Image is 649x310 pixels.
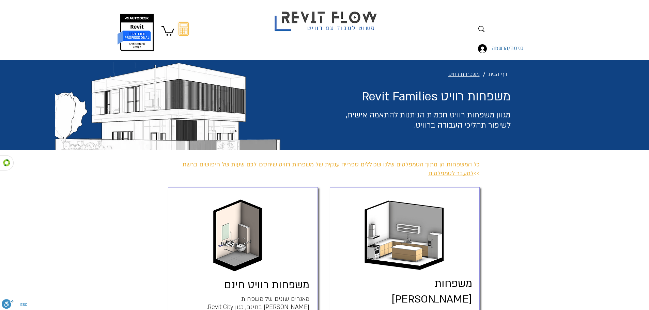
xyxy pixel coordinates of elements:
span: כל המשפחות הן מתוך הטמפלטים שלנו שכוללים ספרייה ענקית של משפחות רוויט שיחסכו לכם שעות של חיפושים ... [182,161,480,177]
span: משפחות רוויט Revit Families [362,88,511,105]
svg: מחשבון מעבר מאוטוקאד לרוויט [179,22,189,36]
span: משפחות רוויט [448,70,480,79]
img: משפחות רוויט מטבח להורדה [362,196,447,273]
img: וילה תכנון יונתן אלדד revit template.webp [55,62,280,155]
img: Revit flow logo פשוט לעבוד עם רוויט [268,1,386,33]
a: משפחות �רוויט [445,68,483,81]
img: autodesk certified professional in revit for architectural design יונתן אלדד [117,14,155,51]
span: מגוון משפחות רוויט חכמות הניתנות להתאמה אישית, לשיפור תהליכי העבודה ברוויט. [346,110,511,130]
button: כניסה/הרשמה [473,42,504,55]
nav: נתיב הניווט (breadcrumbs) [327,67,511,81]
a: משפחות רוויט חינם [224,278,309,292]
span: דף הבית [489,70,507,79]
img: קובץ שירותי נכים רוויט בחינם [208,198,267,273]
a: דף הבית [485,68,511,81]
span: / [483,71,485,78]
a: למעבר לטמפלטים [428,169,474,177]
span: כניסה/הרשמה [489,44,526,53]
